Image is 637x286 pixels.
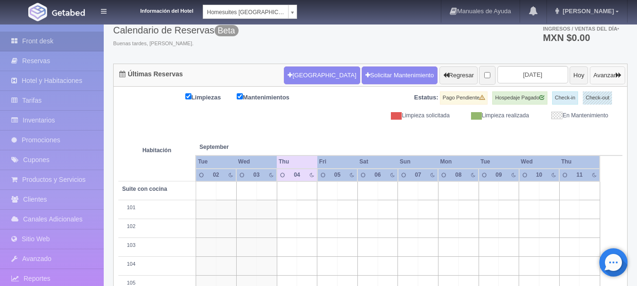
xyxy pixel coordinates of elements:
th: Wed [236,155,277,168]
strong: Habitación [142,147,171,154]
span: Buenas tardes, [PERSON_NAME]. [113,40,239,48]
div: 06 [372,171,383,179]
button: Avanzar [590,66,625,84]
div: 05 [331,171,343,179]
div: 04 [291,171,303,179]
span: September [199,143,273,151]
h3: MXN $0.00 [543,33,619,42]
th: Thu [277,155,317,168]
div: 104 [122,261,192,268]
th: Wed [519,155,560,168]
div: Limpieza solicitada [378,112,457,120]
div: 101 [122,204,192,212]
span: Ingresos / Ventas del día [543,26,619,32]
div: 11 [573,171,585,179]
input: Limpiezas [185,93,191,99]
th: Mon [438,155,479,168]
th: Thu [559,155,600,168]
span: [PERSON_NAME] [560,8,614,15]
div: En Mantenimiento [536,112,615,120]
label: Mantenimientos [237,91,304,102]
th: Tue [196,155,236,168]
label: Estatus: [414,93,438,102]
label: Hospedaje Pagado [492,91,547,105]
th: Fri [317,155,358,168]
th: Sun [398,155,438,168]
button: [GEOGRAPHIC_DATA] [284,66,360,84]
span: Homesuites [GEOGRAPHIC_DATA] [207,5,284,19]
div: 02 [210,171,222,179]
label: Pago Pendiente [440,91,488,105]
a: Solicitar Mantenimiento [362,66,438,84]
h4: Últimas Reservas [119,71,183,78]
div: 09 [493,171,505,179]
span: Beta [215,25,239,36]
button: Regresar [439,66,478,84]
label: Check-in [552,91,578,105]
img: Getabed [52,9,85,16]
div: 07 [412,171,424,179]
a: Homesuites [GEOGRAPHIC_DATA] [203,5,297,19]
input: Mantenimientos [237,93,243,99]
div: 103 [122,242,192,249]
div: 10 [533,171,545,179]
label: Limpiezas [185,91,235,102]
img: Getabed [28,3,47,21]
dt: Información del Hotel [118,5,193,15]
div: 03 [250,171,262,179]
div: Limpieza realizada [457,112,536,120]
button: Hoy [570,66,588,84]
th: Tue [479,155,519,168]
b: Suite con cocina [122,186,167,192]
label: Check-out [583,91,612,105]
h3: Calendario de Reservas [113,25,239,35]
div: 08 [453,171,464,179]
th: Sat [357,155,398,168]
div: 102 [122,223,192,230]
